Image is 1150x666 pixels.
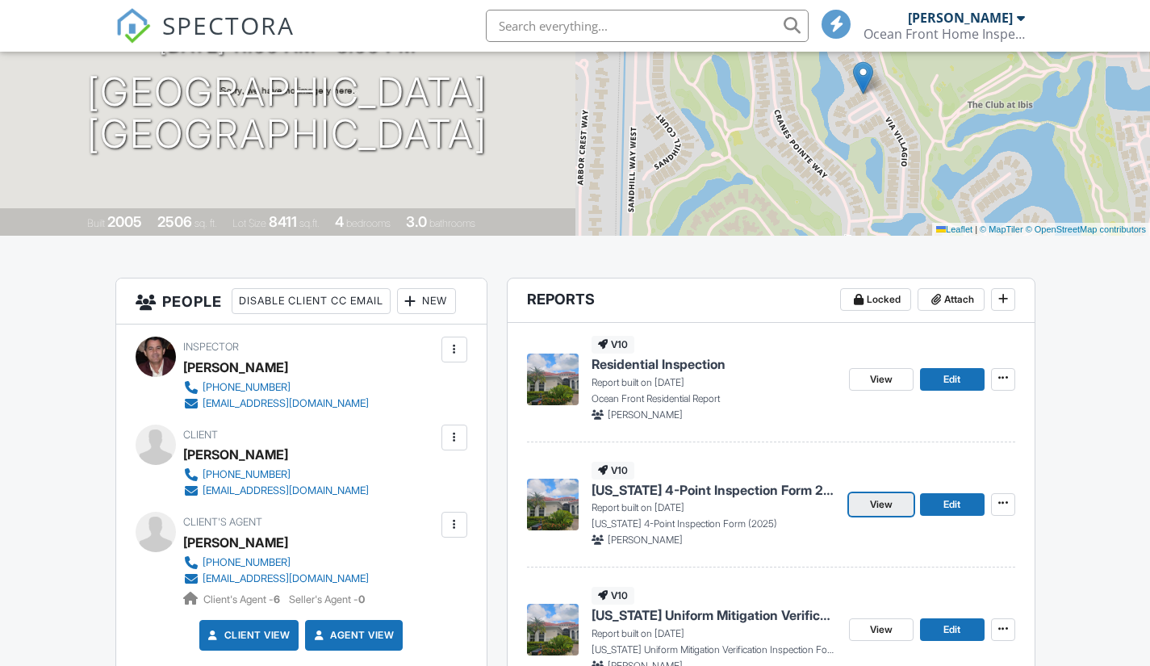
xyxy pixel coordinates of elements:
[289,593,365,605] span: Seller's Agent -
[183,341,239,353] span: Inspector
[335,213,344,230] div: 4
[311,627,394,643] a: Agent View
[157,213,192,230] div: 2506
[346,217,391,229] span: bedrooms
[183,530,288,555] a: [PERSON_NAME]
[203,381,291,394] div: [PHONE_NUMBER]
[87,217,105,229] span: Built
[269,213,297,230] div: 8411
[107,213,142,230] div: 2005
[429,217,475,229] span: bathrooms
[194,217,217,229] span: sq. ft.
[406,213,427,230] div: 3.0
[183,571,369,587] a: [EMAIL_ADDRESS][DOMAIN_NAME]
[203,572,369,585] div: [EMAIL_ADDRESS][DOMAIN_NAME]
[162,8,295,42] span: SPECTORA
[160,34,416,56] h3: [DATE] 11:00 am - 3:00 pm
[203,593,282,605] span: Client's Agent -
[908,10,1013,26] div: [PERSON_NAME]
[115,22,295,56] a: SPECTORA
[183,483,369,499] a: [EMAIL_ADDRESS][DOMAIN_NAME]
[183,516,262,528] span: Client's Agent
[183,467,369,483] a: [PHONE_NUMBER]
[183,396,369,412] a: [EMAIL_ADDRESS][DOMAIN_NAME]
[115,8,151,44] img: The Best Home Inspection Software - Spectora
[864,26,1025,42] div: Ocean Front Home Inspection LLC
[299,217,320,229] span: sq.ft.
[936,224,972,234] a: Leaflet
[183,379,369,396] a: [PHONE_NUMBER]
[116,279,487,325] h3: People
[232,217,266,229] span: Lot Size
[203,468,291,481] div: [PHONE_NUMBER]
[853,61,873,94] img: Marker
[975,224,977,234] span: |
[232,288,391,314] div: Disable Client CC Email
[183,555,369,571] a: [PHONE_NUMBER]
[358,593,365,605] strong: 0
[980,224,1023,234] a: © MapTiler
[203,397,369,410] div: [EMAIL_ADDRESS][DOMAIN_NAME]
[1026,224,1146,234] a: © OpenStreetMap contributors
[205,627,291,643] a: Client View
[203,484,369,497] div: [EMAIL_ADDRESS][DOMAIN_NAME]
[203,556,291,569] div: [PHONE_NUMBER]
[486,10,809,42] input: Search everything...
[183,355,288,379] div: [PERSON_NAME]
[397,288,456,314] div: New
[183,429,218,441] span: Client
[87,71,487,157] h1: [GEOGRAPHIC_DATA] [GEOGRAPHIC_DATA]
[274,593,280,605] strong: 6
[183,442,288,467] div: [PERSON_NAME]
